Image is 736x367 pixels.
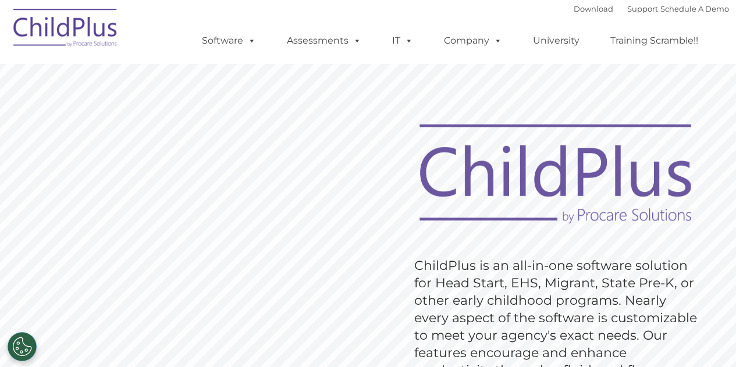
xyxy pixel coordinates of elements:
a: Software [190,29,268,52]
a: Assessments [275,29,373,52]
button: Cookies Settings [8,332,37,361]
a: Support [627,4,658,13]
a: Schedule A Demo [660,4,729,13]
img: ChildPlus by Procare Solutions [8,1,124,59]
a: IT [381,29,425,52]
a: Company [432,29,514,52]
a: Training Scramble!! [599,29,710,52]
font: | [574,4,729,13]
a: Download [574,4,613,13]
a: University [521,29,591,52]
